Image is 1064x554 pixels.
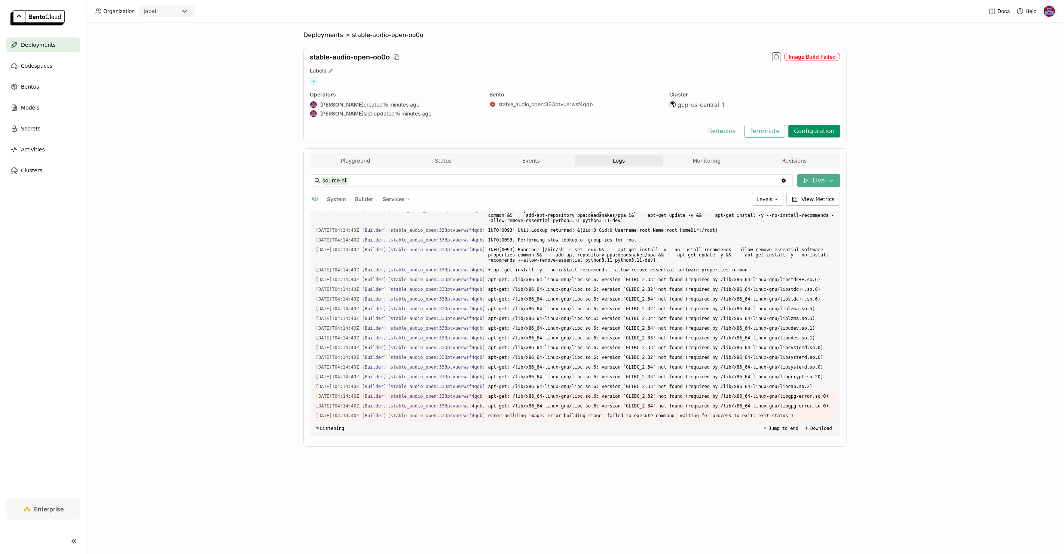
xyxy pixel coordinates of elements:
[325,194,348,204] button: System
[488,246,834,264] span: INFO[0093] Running: [/bin/sh -c set -eux && apt-get install -y --no-install-recommends --allow-re...
[745,125,785,138] button: Terminate
[362,277,386,282] span: [Builder]
[320,101,364,108] strong: [PERSON_NAME]
[327,196,346,202] span: System
[669,91,840,98] div: Cluster
[388,287,485,292] span: [stable_audio_open:333ptvuerwsf4qqb]
[797,174,840,187] button: Live
[310,77,318,85] span: +
[388,277,485,282] span: [stable_audio_open:333ptvuerwsf4qqb]
[316,426,344,431] div: Listening
[303,31,343,39] span: Deployments
[988,7,1010,15] a: Docs
[388,345,485,350] span: [stable_audio_open:333ptvuerwsf4qqb]
[499,101,593,108] a: stable_audio_open:333ptvuerwsf4qqb
[316,344,359,352] span: 2025-08-29T04:14:40.681Z
[388,403,485,409] span: [stable_audio_open:333ptvuerwsf4qqb]
[761,424,801,433] button: Jump to end
[788,125,840,138] button: Configuration
[21,124,40,133] span: Secrets
[316,246,359,254] span: 2025-08-29T04:14:40.679Z
[103,8,135,15] span: Organization
[21,61,52,70] span: Codespaces
[322,175,781,187] input: Search
[316,363,359,371] span: 2025-08-29T04:14:40.681Z
[310,91,481,98] div: Operators
[316,236,359,244] span: 2025-08-29T04:14:40.679Z
[488,276,834,284] span: apt-get: /lib/x86_64-linux-gnu/libc.so.6: version `GLIBC_2.33' not found (required by /lib/x86_64...
[1044,6,1055,17] img: Jhonatan Oliveira
[303,31,847,39] nav: Breadcrumbs navigation
[488,295,834,303] span: apt-get: /lib/x86_64-linux-gnu/libc.so.6: version `GLIBC_2.34' not found (required by /lib/x86_64...
[388,306,485,311] span: [stable_audio_open:333ptvuerwsf4qqb]
[316,305,359,313] span: 2025-08-29T04:14:40.681Z
[786,193,841,206] button: View Metrics
[352,31,424,39] span: stable-audio-open-oo0o
[316,266,359,274] span: 2025-08-29T04:14:40.680Z
[362,237,386,243] span: [Builder]
[316,402,359,410] span: 2025-08-29T04:14:40.681Z
[395,110,431,117] span: 15 minutes ago
[388,364,485,370] span: [stable_audio_open:333ptvuerwsf4qqb]
[362,228,386,233] span: [Builder]
[488,266,834,274] span: + apt-get install -y --no-install-recommends --allow-remove-essential software-properties-common
[781,178,787,184] svg: Clear value
[311,196,318,202] span: All
[6,58,80,73] a: Codespaces
[750,155,838,166] button: Revisions
[21,166,42,175] span: Clusters
[488,305,834,313] span: apt-get: /lib/x86_64-linux-gnu/libc.so.6: version `GLIBC_2.32' not found (required by /lib/x86_64...
[316,392,359,400] span: 2025-08-29T04:14:40.681Z
[316,295,359,303] span: 2025-08-29T04:14:40.681Z
[997,8,1010,15] span: Docs
[362,394,386,399] span: [Builder]
[752,193,783,206] div: Levels
[757,196,773,202] span: Levels
[388,247,485,252] span: [stable_audio_open:333ptvuerwsf4qqb]
[362,364,386,370] span: [Builder]
[10,10,65,25] img: logo
[316,324,359,332] span: 2025-08-29T04:14:40.681Z
[488,285,834,293] span: apt-get: /lib/x86_64-linux-gnu/libc.so.6: version `GLIBC_2.32' not found (required by /lib/x86_64...
[362,413,386,418] span: [Builder]
[488,226,834,234] span: INFO[0093] Util.Lookup returned: &{Uid:0 Gid:0 Username:root Name:root HomeDir:/root}
[21,103,39,112] span: Models
[802,196,835,203] span: View Metrics
[316,373,359,381] span: 2025-08-29T04:14:40.681Z
[316,314,359,323] span: 2025-08-29T04:14:40.681Z
[362,316,386,321] span: [Builder]
[488,324,834,332] span: apt-get: /lib/x86_64-linux-gnu/libc.so.6: version `GLIBC_2.34' not found (required by /lib/x86_64...
[316,353,359,361] span: 2025-08-29T04:14:40.681Z
[21,145,45,154] span: Activities
[488,363,834,371] span: apt-get: /lib/x86_64-linux-gnu/libc.so.6: version `GLIBC_2.34' not found (required by /lib/x86_64...
[34,505,64,513] span: Enterprise
[488,402,834,410] span: apt-get: /lib/x86_64-linux-gnu/libc.so.6: version `GLIBC_2.34' not found (required by /lib/x86_64...
[1016,7,1037,15] div: Help
[316,382,359,391] span: 2025-08-29T04:14:40.681Z
[488,236,834,244] span: INFO[0093] Performing slow lookup of group ids for root
[21,40,56,49] span: Deployments
[6,100,80,115] a: Models
[343,31,352,39] span: >
[784,53,840,61] div: Image Build Failed
[320,110,364,117] strong: [PERSON_NAME]
[488,344,834,352] span: apt-get: /lib/x86_64-linux-gnu/libc.so.6: version `GLIBC_2.33' not found (required by /lib/x86_64...
[388,296,485,302] span: [stable_audio_open:333ptvuerwsf4qqb]
[362,403,386,409] span: [Builder]
[6,79,80,94] a: Bentos
[388,267,485,273] span: [stable_audio_open:333ptvuerwsf4qqb]
[488,334,834,342] span: apt-get: /lib/x86_64-linux-gnu/libc.so.6: version `GLIBC_2.33' not found (required by /lib/x86_64...
[316,426,318,431] span: ◳
[362,355,386,360] span: [Builder]
[490,91,661,98] div: Bento
[388,228,485,233] span: [stable_audio_open:333ptvuerwsf4qqb]
[362,374,386,379] span: [Builder]
[310,110,317,117] img: Jhonatan Oliveira
[6,163,80,178] a: Clusters
[310,67,840,74] div: Labels
[362,267,386,273] span: [Builder]
[310,194,319,204] button: All
[383,101,419,108] span: 15 minutes ago
[678,101,724,108] span: gcp-us-central-1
